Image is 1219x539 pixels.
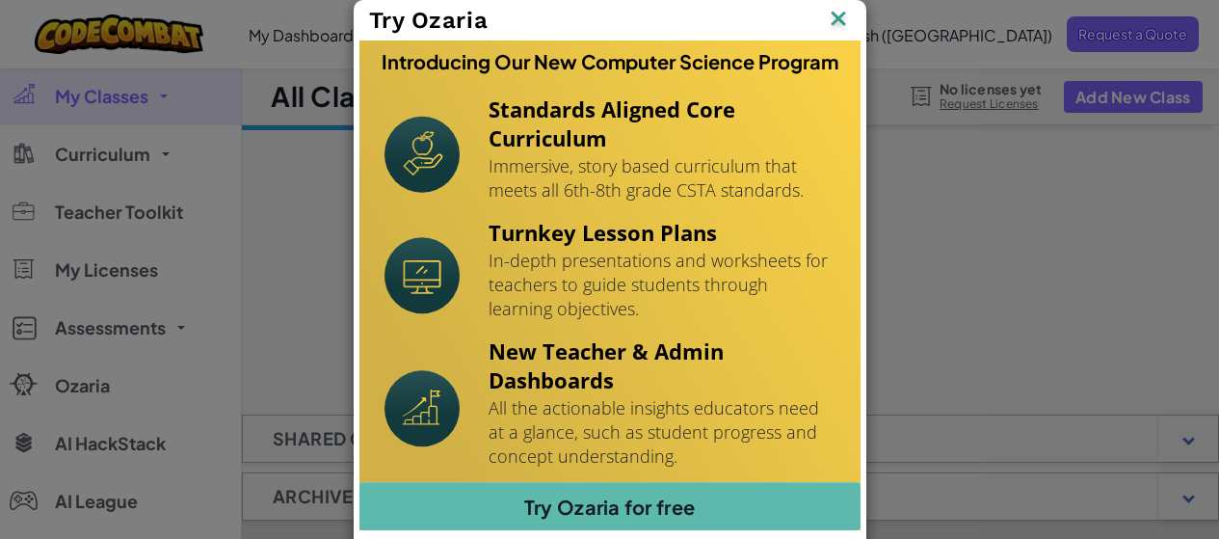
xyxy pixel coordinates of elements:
[489,337,835,394] h4: New Teacher & Admin Dashboards
[382,50,838,73] h3: Introducing Our New Computer Science Program
[826,6,851,35] img: IconClose.svg
[384,237,460,314] img: Icon_Turnkey.svg
[369,7,489,34] span: Try Ozaria
[384,370,460,447] img: Icon_NewTeacherDashboard.svg
[489,154,835,202] p: Immersive, story based curriculum that meets all 6th-8th grade CSTA standards.
[489,94,835,152] h4: Standards Aligned Core Curriculum
[359,482,861,530] a: Try Ozaria for free
[489,249,835,321] p: In-depth presentations and worksheets for teachers to guide students through learning objectives.
[384,116,460,193] img: Icon_StandardsAlignment.svg
[489,218,835,247] h4: Turnkey Lesson Plans
[489,396,835,469] p: All the actionable insights educators need at a glance, such as student progress and concept unde...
